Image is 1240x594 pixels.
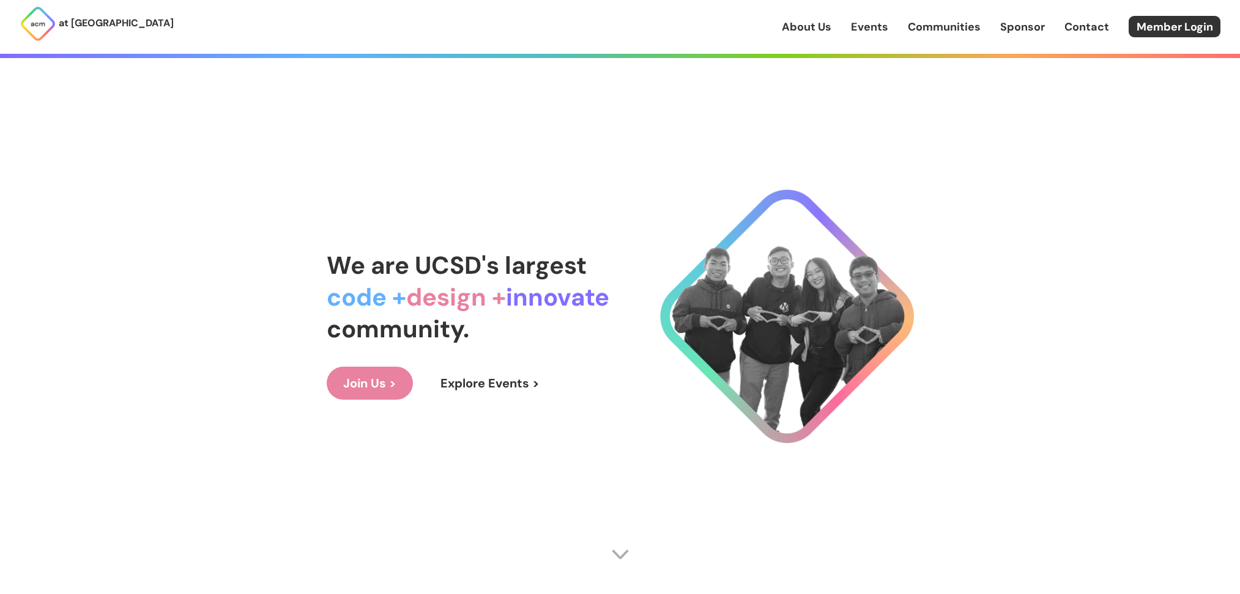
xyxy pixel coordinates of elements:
img: Scroll Arrow [611,545,629,563]
a: at [GEOGRAPHIC_DATA] [20,5,174,42]
a: Member Login [1129,16,1220,37]
span: community. [327,313,469,345]
a: Communities [908,19,981,35]
a: Join Us > [327,367,413,400]
img: Cool Logo [660,189,914,443]
a: Events [851,19,888,35]
span: We are UCSD's largest [327,249,587,281]
span: design + [406,281,506,313]
img: ACM Logo [20,5,56,42]
p: at [GEOGRAPHIC_DATA] [59,15,174,31]
a: Contact [1064,19,1109,35]
span: innovate [506,281,609,313]
a: Sponsor [1000,19,1045,35]
a: About Us [782,19,831,35]
span: code + [327,281,406,313]
a: Explore Events > [424,367,556,400]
